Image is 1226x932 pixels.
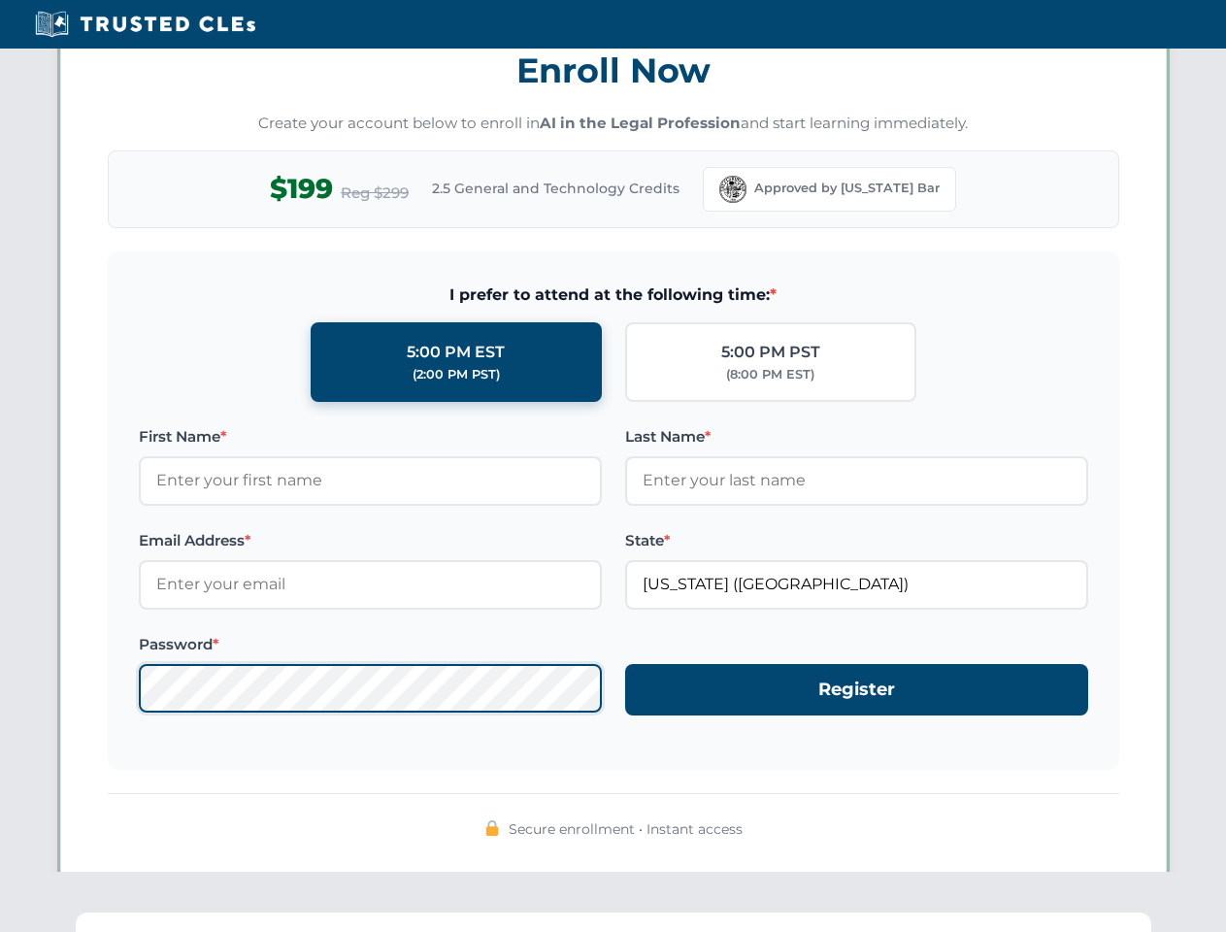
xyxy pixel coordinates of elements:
[413,365,500,384] div: (2:00 PM PST)
[139,456,602,505] input: Enter your first name
[625,560,1088,609] input: Florida (FL)
[407,340,505,365] div: 5:00 PM EST
[625,664,1088,716] button: Register
[754,179,940,198] span: Approved by [US_STATE] Bar
[721,340,820,365] div: 5:00 PM PST
[270,167,333,211] span: $199
[726,365,814,384] div: (8:00 PM EST)
[139,425,602,449] label: First Name
[625,456,1088,505] input: Enter your last name
[484,820,500,836] img: 🔒
[432,178,679,199] span: 2.5 General and Technology Credits
[341,182,409,205] span: Reg $299
[540,114,741,132] strong: AI in the Legal Profession
[719,176,746,203] img: Florida Bar
[625,425,1088,449] label: Last Name
[29,10,261,39] img: Trusted CLEs
[139,633,602,656] label: Password
[139,283,1088,308] span: I prefer to attend at the following time:
[108,113,1119,135] p: Create your account below to enroll in and start learning immediately.
[139,529,602,552] label: Email Address
[625,529,1088,552] label: State
[509,818,743,840] span: Secure enrollment • Instant access
[139,560,602,609] input: Enter your email
[108,40,1119,101] h3: Enroll Now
